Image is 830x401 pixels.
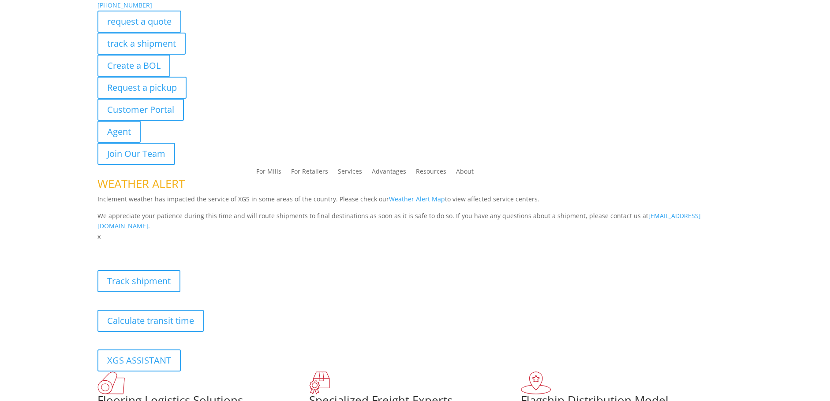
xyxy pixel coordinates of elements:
[309,371,330,394] img: xgs-icon-focused-on-flooring-red
[416,168,446,178] a: Resources
[97,349,181,371] a: XGS ASSISTANT
[256,168,281,178] a: For Mills
[97,55,170,77] a: Create a BOL
[97,371,125,394] img: xgs-icon-total-supply-chain-intelligence-red
[97,211,733,232] p: We appreciate your patience during this time and will route shipments to final destinations as so...
[97,194,733,211] p: Inclement weather has impacted the service of XGS in some areas of the country. Please check our ...
[97,121,141,143] a: Agent
[521,371,551,394] img: xgs-icon-flagship-distribution-model-red
[97,99,184,121] a: Customer Portal
[291,168,328,178] a: For Retailers
[389,195,445,203] a: Weather Alert Map
[97,310,204,332] a: Calculate transit time
[97,231,733,242] p: x
[97,11,181,33] a: request a quote
[97,143,175,165] a: Join Our Team
[97,33,186,55] a: track a shipment
[338,168,362,178] a: Services
[97,243,294,252] b: Visibility, transparency, and control for your entire supply chain.
[97,270,180,292] a: Track shipment
[97,176,185,192] span: WEATHER ALERT
[372,168,406,178] a: Advantages
[97,1,152,9] a: [PHONE_NUMBER]
[456,168,474,178] a: About
[97,77,187,99] a: Request a pickup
